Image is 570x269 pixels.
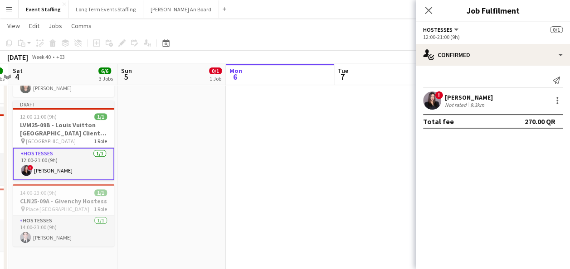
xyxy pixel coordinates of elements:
div: 12:00-21:00 (9h) [423,34,563,40]
a: Jobs [45,20,66,32]
span: ! [435,91,443,99]
div: 270.00 QR [525,117,555,126]
div: +03 [56,53,65,60]
div: Not rated [445,101,468,108]
h3: Job Fulfilment [416,5,570,16]
button: Long Term Events Staffing [68,0,143,18]
div: 9.3km [468,101,486,108]
span: Edit [29,22,39,30]
span: Week 40 [30,53,53,60]
a: Edit [25,20,43,32]
button: Event Staffing [19,0,68,18]
a: Comms [68,20,95,32]
div: Total fee [423,117,454,126]
a: View [4,20,24,32]
span: Comms [71,22,92,30]
div: [DATE] [7,53,28,62]
span: 0/1 [550,26,563,33]
span: View [7,22,20,30]
div: Confirmed [416,44,570,66]
button: [PERSON_NAME] An Board [143,0,219,18]
span: Hostesses [423,26,453,33]
button: Hostesses [423,26,460,33]
div: [PERSON_NAME] [445,93,493,101]
span: Jobs [49,22,62,30]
